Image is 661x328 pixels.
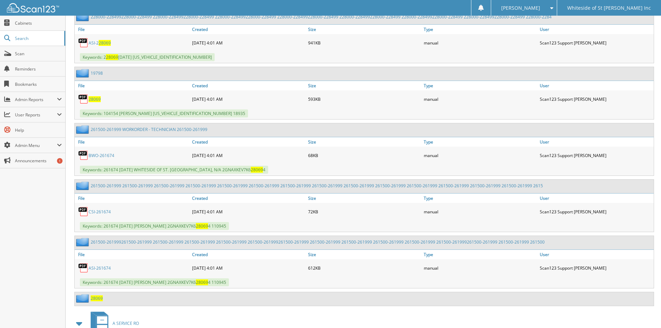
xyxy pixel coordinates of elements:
[538,137,654,147] a: User
[91,70,103,76] a: 19798
[306,36,422,50] div: 941KB
[422,194,538,203] a: Type
[190,194,306,203] a: Created
[78,150,89,161] img: PDF.png
[89,265,111,271] a: ASI-261674
[190,148,306,162] div: [DATE] 4:01 AM
[76,13,91,21] img: folder2.png
[78,206,89,217] img: PDF.png
[538,81,654,90] a: User
[91,183,543,189] a: 261500-261999 261500-261999 261500-261999 261500-261999 261500-261999 261500-261999 261500-261999...
[422,25,538,34] a: Type
[15,66,62,72] span: Reminders
[89,96,101,102] a: 28069
[15,51,62,57] span: Scan
[76,238,91,246] img: folder2.png
[306,92,422,106] div: 593KB
[538,261,654,275] div: Scan123 Support [PERSON_NAME]
[422,92,538,106] div: manual
[15,142,57,148] span: Admin Menu
[567,6,651,10] span: Whiteside of St [PERSON_NAME] Inc
[15,97,57,102] span: Admin Reports
[80,222,229,230] span: Keywords: 261674 [DATE] [PERSON_NAME] 2GNAXKEV7K6 4 110945
[306,25,422,34] a: Size
[89,153,114,158] a: BWO-261674
[80,166,268,174] span: Keywords: 261674 [DATE] WHITESIDE OF ST. [GEOGRAPHIC_DATA], N/A 2GNAXKEV7K6 4
[15,35,61,41] span: Search
[306,81,422,90] a: Size
[57,158,63,164] div: 1
[306,261,422,275] div: 612KB
[422,205,538,219] div: manual
[78,38,89,48] img: PDF.png
[75,25,190,34] a: File
[196,223,208,229] span: 28069
[75,137,190,147] a: File
[75,194,190,203] a: File
[538,36,654,50] div: Scan123 Support [PERSON_NAME]
[75,81,190,90] a: File
[80,278,229,286] span: Keywords: 261674 [DATE] [PERSON_NAME] 2GNAXKEV7K6 4 110945
[91,14,552,20] a: 228000-228499228000-228499 228000-228499228000-228499 228000-228499228000-228499 228000-228499228...
[190,36,306,50] div: [DATE] 4:01 AM
[538,194,654,203] a: User
[76,294,91,303] img: folder2.png
[15,158,62,164] span: Announcements
[306,148,422,162] div: 68KB
[306,205,422,219] div: 72KB
[538,205,654,219] div: Scan123 Support [PERSON_NAME]
[89,209,111,215] a: CSI-261674
[76,69,91,77] img: folder2.png
[538,25,654,34] a: User
[538,250,654,259] a: User
[626,295,661,328] iframe: Chat Widget
[196,279,208,285] span: 28069
[78,94,89,104] img: PDF.png
[91,126,207,132] a: 261500-261999 WORKORDER - TECHNICIAN 261500-261999
[306,250,422,259] a: Size
[15,20,62,26] span: Cabinets
[190,261,306,275] div: [DATE] 4:01 AM
[80,53,215,61] span: Keywords: 2 [DATE] [US_VEHICLE_IDENTIFICATION_NUMBER]
[190,137,306,147] a: Created
[190,250,306,259] a: Created
[99,40,111,46] span: 28069
[306,137,422,147] a: Size
[76,181,91,190] img: folder2.png
[76,125,91,134] img: folder2.png
[190,81,306,90] a: Created
[15,127,62,133] span: Help
[422,261,538,275] div: manual
[422,250,538,259] a: Type
[15,112,57,118] span: User Reports
[80,109,248,117] span: Keywords: 104154 [PERSON_NAME] [US_VEHICLE_IDENTIFICATION_NUMBER] 18935
[422,137,538,147] a: Type
[113,320,139,326] span: A SERVICE RO
[89,40,111,46] a: ASI-228069
[7,3,59,13] img: scan123-logo-white.svg
[190,25,306,34] a: Created
[422,36,538,50] div: manual
[306,194,422,203] a: Size
[251,167,263,173] span: 28069
[91,295,103,301] a: 28069
[91,239,545,245] a: 261500-261999261500-261999 261500-261999 261500-261999 261500-261999 261500-261999261500-261999 2...
[422,148,538,162] div: manual
[190,205,306,219] div: [DATE] 4:01 AM
[106,54,118,60] span: 28069
[538,148,654,162] div: Scan123 Support [PERSON_NAME]
[538,92,654,106] div: Scan123 Support [PERSON_NAME]
[78,263,89,273] img: PDF.png
[422,81,538,90] a: Type
[501,6,540,10] span: [PERSON_NAME]
[75,250,190,259] a: File
[190,92,306,106] div: [DATE] 4:01 AM
[15,81,62,87] span: Bookmarks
